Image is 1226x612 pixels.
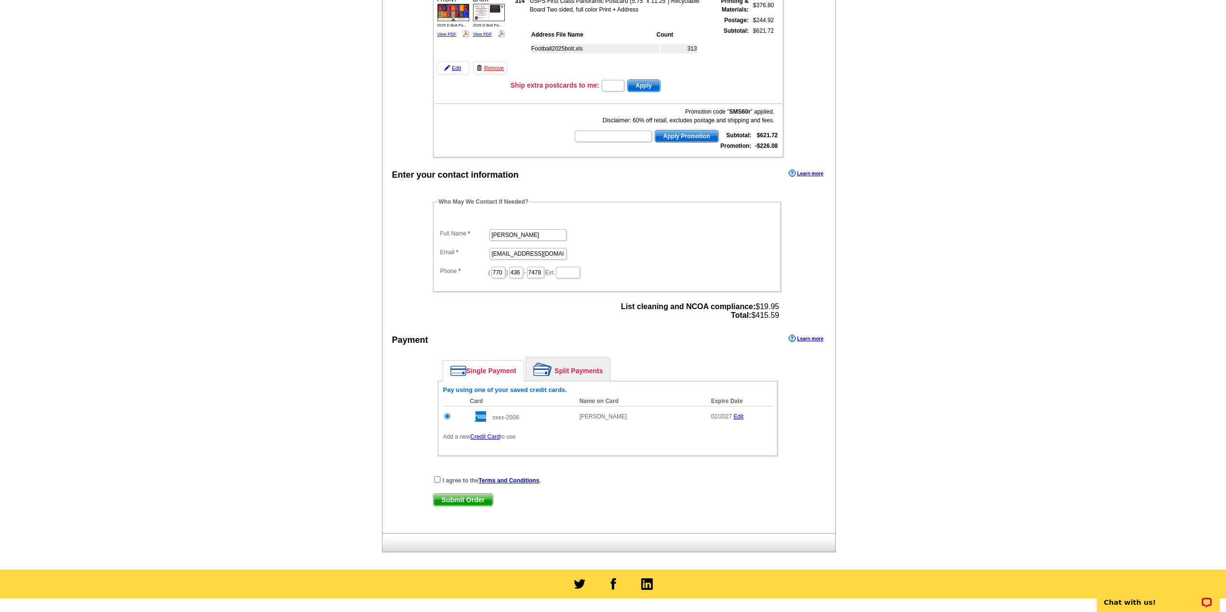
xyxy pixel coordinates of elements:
[526,358,610,381] a: Split Payments
[392,334,428,347] div: Payment
[437,23,466,27] span: 2025 D Bolt Pa...
[660,44,698,53] td: 313
[531,44,659,53] td: Football2025bolt.xls
[621,302,755,311] strong: List cleaning and NCOA compliance:
[473,4,505,21] img: small-thumb.jpg
[440,229,488,238] label: Full Name
[574,107,774,125] div: Promotion code " " applied. Disclaimer: 60% off retail, excludes postage and shipping and fees.
[476,65,482,71] img: trashcan-icon.gif
[580,413,627,420] span: [PERSON_NAME]
[443,386,772,394] h6: Pay using one of your saved credit cards.
[655,130,718,142] span: Apply Promotion
[438,264,776,279] dd: ( ) - Ext.
[392,169,519,182] div: Enter your contact information
[656,30,698,39] th: Count
[533,363,552,376] img: split-payment.png
[750,26,774,76] td: $621.72
[470,433,500,440] a: Credit Card
[474,61,507,75] a: Remove
[440,267,488,275] label: Phone
[731,311,751,319] strong: Total:
[434,494,493,506] span: Submit Order
[721,143,751,149] strong: Promotion:
[621,302,779,320] span: $19.95 $415.59
[627,79,660,92] button: Apply
[443,432,772,441] p: Add a new to use
[789,335,823,342] a: Learn more
[465,396,575,406] th: Card
[462,30,469,37] img: pdf_logo.png
[436,61,470,75] a: Edit
[492,414,519,421] span: xxxx-2008
[711,413,732,420] span: 02/2027
[443,361,524,381] a: Single Payment
[724,27,749,34] strong: Subtotal:
[755,143,778,149] strong: -$226.08
[531,30,655,39] th: Address File Name
[655,130,719,143] button: Apply Promotion
[575,396,706,406] th: Name on Card
[498,30,505,37] img: pdf_logo.png
[470,411,486,422] img: amex.gif
[443,477,541,484] strong: I agree to the .
[444,65,450,71] img: pencil-icon.gif
[450,365,466,376] img: single-payment.png
[1091,582,1226,612] iframe: LiveChat chat widget
[437,32,457,37] a: View PDF
[511,81,599,90] h3: Ship extra postcards to me:
[628,80,660,91] span: Apply
[438,197,529,206] legend: Who May We Contact If Needed?
[734,413,744,420] a: Edit
[724,17,749,24] strong: Postage:
[726,132,751,139] strong: Subtotal:
[706,396,772,406] th: Expire Date
[473,23,502,27] span: 2025 D Bolt Pa...
[479,477,540,484] a: Terms and Conditions
[750,15,774,25] td: $244.92
[729,108,751,115] b: SMS60r
[440,248,488,257] label: Email
[789,169,823,177] a: Learn more
[757,132,778,139] strong: $621.72
[473,32,492,37] a: View PDF
[437,4,469,21] img: small-thumb.jpg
